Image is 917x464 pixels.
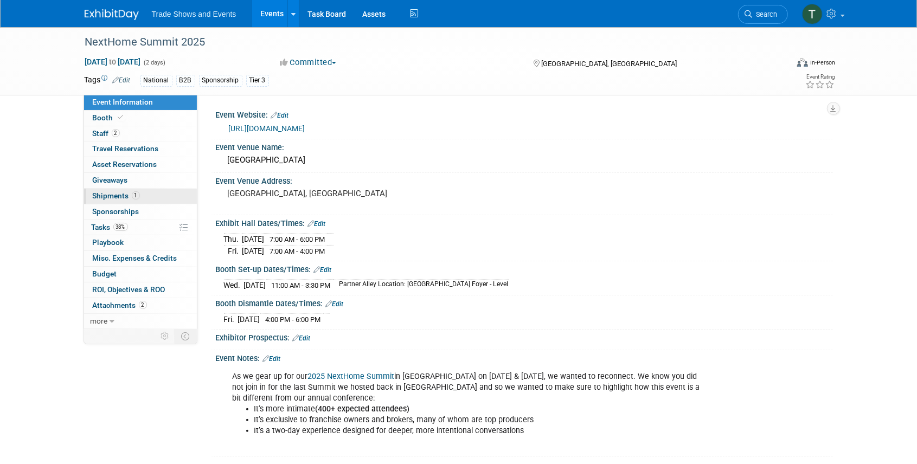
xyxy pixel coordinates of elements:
a: [URL][DOMAIN_NAME] [229,124,305,133]
span: to [108,57,118,66]
a: Asset Reservations [84,157,197,172]
li: It’s exclusive to franchise owners and brokers, many of whom are top producers [254,415,707,426]
a: Booth [84,111,197,126]
span: [DATE] [DATE] [85,57,142,67]
a: Edit [308,220,326,228]
div: B2B [176,75,195,86]
a: Search [738,5,788,24]
td: Thu. [224,234,242,246]
div: Booth Dismantle Dates/Times: [216,295,833,310]
td: Personalize Event Tab Strip [156,329,175,343]
div: Exhibitor Prospectus: [216,330,833,344]
span: Tasks [92,223,128,231]
div: Exhibit Hall Dates/Times: [216,215,833,229]
div: Event Format [724,56,836,73]
td: [DATE] [242,234,265,246]
div: [GEOGRAPHIC_DATA] [224,152,825,169]
span: (2 days) [143,59,166,66]
span: 1 [132,191,140,199]
a: Shipments1 [84,189,197,204]
span: Asset Reservations [93,160,157,169]
a: Staff2 [84,126,197,141]
span: 4:00 PM - 6:00 PM [266,315,321,324]
div: Event Website: [216,107,833,121]
span: Search [753,10,778,18]
li: It’s a two-day experience designed for deeper, more intentional conversations [254,426,707,436]
a: Edit [293,334,311,342]
a: Tasks38% [84,220,197,235]
div: NextHome Summit 2025 [81,33,772,52]
span: Budget [93,269,117,278]
td: Wed. [224,280,244,291]
a: 2025 NextHome Summit [308,372,395,381]
span: 38% [113,223,128,231]
div: As we gear up for our in [GEOGRAPHIC_DATA] on [DATE] & [DATE], we wanted to reconnect. We know yo... [225,366,714,453]
span: 11:00 AM - 3:30 PM [272,281,331,289]
span: ROI, Objectives & ROO [93,285,165,294]
span: 7:00 AM - 6:00 PM [270,235,325,243]
a: Event Information [84,95,197,110]
button: Committed [276,57,341,68]
a: Playbook [84,235,197,250]
td: Toggle Event Tabs [175,329,197,343]
div: Tier 3 [246,75,269,86]
a: Misc. Expenses & Credits [84,251,197,266]
pre: [GEOGRAPHIC_DATA], [GEOGRAPHIC_DATA] [228,189,461,198]
img: Format-Inperson.png [797,58,808,67]
div: Sponsorship [199,75,242,86]
span: 2 [112,129,120,137]
span: [GEOGRAPHIC_DATA], [GEOGRAPHIC_DATA] [541,60,677,68]
a: Giveaways [84,173,197,188]
span: Shipments [93,191,140,200]
span: Giveaways [93,176,128,184]
span: more [91,317,108,325]
img: Tiff Wagner [802,4,823,24]
div: In-Person [810,59,835,67]
div: Event Notes: [216,350,833,364]
span: Travel Reservations [93,144,159,153]
span: Event Information [93,98,153,106]
div: National [140,75,172,86]
span: Misc. Expenses & Credits [93,254,177,262]
a: Attachments2 [84,298,197,313]
span: Attachments [93,301,147,310]
td: Fri. [224,246,242,257]
div: Event Venue Name: [216,139,833,153]
td: [DATE] [242,246,265,257]
a: more [84,314,197,329]
span: Trade Shows and Events [152,10,236,18]
img: ExhibitDay [85,9,139,20]
b: (400+ expected attendees) [316,404,410,414]
a: Edit [263,355,281,363]
a: Travel Reservations [84,141,197,157]
a: Edit [271,112,289,119]
span: Staff [93,129,120,138]
a: Budget [84,267,197,282]
td: Partner Alley Location: [GEOGRAPHIC_DATA] Foyer - Level [333,280,509,291]
td: [DATE] [238,314,260,325]
span: Sponsorships [93,207,139,216]
span: 7:00 AM - 4:00 PM [270,247,325,255]
i: Booth reservation complete [118,114,124,120]
span: 2 [139,301,147,309]
div: Event Venue Address: [216,173,833,186]
a: Edit [326,300,344,308]
a: Sponsorships [84,204,197,220]
a: ROI, Objectives & ROO [84,282,197,298]
a: Edit [113,76,131,84]
td: Fri. [224,314,238,325]
td: Tags [85,74,131,87]
div: Event Rating [805,74,835,80]
div: Booth Set-up Dates/Times: [216,261,833,275]
span: Booth [93,113,126,122]
span: Playbook [93,238,124,247]
a: Edit [314,266,332,274]
li: It’s more intimate [254,404,707,415]
td: [DATE] [244,280,266,291]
